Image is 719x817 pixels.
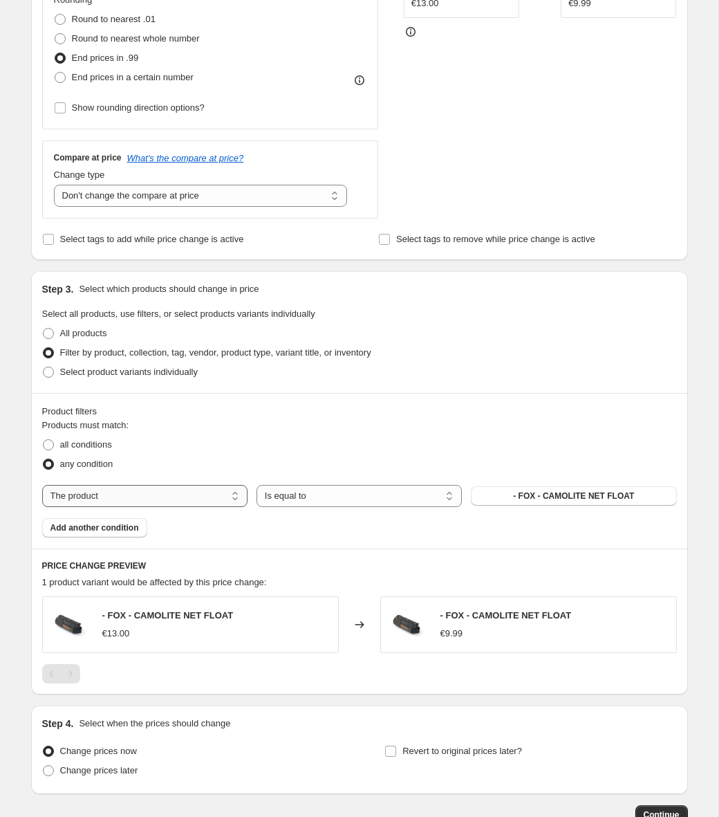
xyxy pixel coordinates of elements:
span: End prices in .99 [72,53,139,63]
img: fox-camolite-net-float-459_80x.jpg [50,604,91,645]
span: Select product variants individually [60,367,198,377]
button: - FOX - CAMOLITE NET FLOAT [471,486,676,506]
span: - FOX - CAMOLITE NET FLOAT [513,490,634,502]
nav: Pagination [42,664,80,683]
div: €13.00 [102,627,130,641]
span: Select all products, use filters, or select products variants individually [42,309,315,319]
span: Select tags to remove while price change is active [396,234,595,244]
span: Show rounding direction options? [72,102,205,113]
span: 1 product variant would be affected by this price change: [42,577,267,587]
span: Change type [54,169,105,180]
span: Round to nearest whole number [72,33,200,44]
img: fox-camolite-net-float-459_80x.jpg [388,604,429,645]
span: Change prices now [60,746,137,756]
span: all conditions [60,439,112,450]
p: Select when the prices should change [79,717,230,731]
span: any condition [60,459,113,469]
span: End prices in a certain number [72,72,194,82]
button: Add another condition [42,518,147,538]
div: Product filters [42,405,677,419]
span: Change prices later [60,765,138,775]
span: - FOX - CAMOLITE NET FLOAT [102,610,234,621]
button: What's the compare at price? [127,153,244,163]
span: Filter by product, collection, tag, vendor, product type, variant title, or inventory [60,347,371,358]
h2: Step 4. [42,717,74,731]
div: €9.99 [440,627,463,641]
span: - FOX - CAMOLITE NET FLOAT [440,610,572,621]
h6: PRICE CHANGE PREVIEW [42,560,677,571]
span: Select tags to add while price change is active [60,234,244,244]
span: Revert to original prices later? [402,746,522,756]
p: Select which products should change in price [79,282,259,296]
span: All products [60,328,107,338]
span: Add another condition [50,522,139,533]
h2: Step 3. [42,282,74,296]
span: Round to nearest .01 [72,14,156,24]
h3: Compare at price [54,152,122,163]
span: Products must match: [42,420,129,430]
